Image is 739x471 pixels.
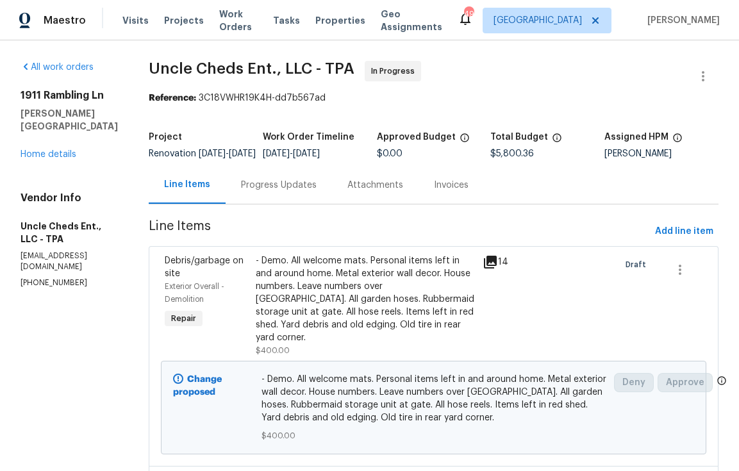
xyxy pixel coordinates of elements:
[672,133,683,149] span: The hpm assigned to this work order.
[642,14,720,27] span: [PERSON_NAME]
[149,94,196,103] b: Reference:
[263,149,290,158] span: [DATE]
[173,375,222,397] b: Change proposed
[604,133,668,142] h5: Assigned HPM
[21,89,118,102] h2: 1911 Rambling Ln
[604,149,718,158] div: [PERSON_NAME]
[149,92,718,104] div: 3C18VWHR19K4H-dd7b567ad
[717,376,727,389] span: Only a market manager or an area construction manager can approve
[315,14,365,27] span: Properties
[262,429,606,442] span: $400.00
[164,14,204,27] span: Projects
[149,220,650,244] span: Line Items
[122,14,149,27] span: Visits
[229,149,256,158] span: [DATE]
[483,254,520,270] div: 14
[44,14,86,27] span: Maestro
[381,8,442,33] span: Geo Assignments
[21,63,94,72] a: All work orders
[263,149,320,158] span: -
[241,179,317,192] div: Progress Updates
[199,149,226,158] span: [DATE]
[199,149,256,158] span: -
[21,192,118,204] h4: Vendor Info
[434,179,469,192] div: Invoices
[650,220,718,244] button: Add line item
[658,373,713,392] button: Approve
[219,8,258,33] span: Work Orders
[262,373,606,424] span: - Demo. All welcome mats. Personal items left in and around home. Metal exterior wall decor. Hous...
[166,312,201,325] span: Repair
[165,283,224,303] span: Exterior Overall - Demolition
[614,373,654,392] button: Deny
[347,179,403,192] div: Attachments
[464,8,473,21] div: 49
[21,107,118,133] h5: [PERSON_NAME][GEOGRAPHIC_DATA]
[149,149,256,158] span: Renovation
[21,251,118,272] p: [EMAIL_ADDRESS][DOMAIN_NAME]
[490,133,548,142] h5: Total Budget
[149,61,354,76] span: Uncle Cheds Ent., LLC - TPA
[21,277,118,288] p: [PHONE_NUMBER]
[377,133,456,142] h5: Approved Budget
[256,347,290,354] span: $400.00
[293,149,320,158] span: [DATE]
[626,258,651,271] span: Draft
[21,150,76,159] a: Home details
[149,133,182,142] h5: Project
[263,133,354,142] h5: Work Order Timeline
[552,133,562,149] span: The total cost of line items that have been proposed by Opendoor. This sum includes line items th...
[256,254,476,344] div: - Demo. All welcome mats. Personal items left in and around home. Metal exterior wall decor. Hous...
[371,65,420,78] span: In Progress
[490,149,534,158] span: $5,800.36
[165,256,244,278] span: Debris/garbage on site
[655,224,713,240] span: Add line item
[273,16,300,25] span: Tasks
[460,133,470,149] span: The total cost of line items that have been approved by both Opendoor and the Trade Partner. This...
[164,178,210,191] div: Line Items
[377,149,403,158] span: $0.00
[494,14,582,27] span: [GEOGRAPHIC_DATA]
[21,220,118,245] h5: Uncle Cheds Ent., LLC - TPA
